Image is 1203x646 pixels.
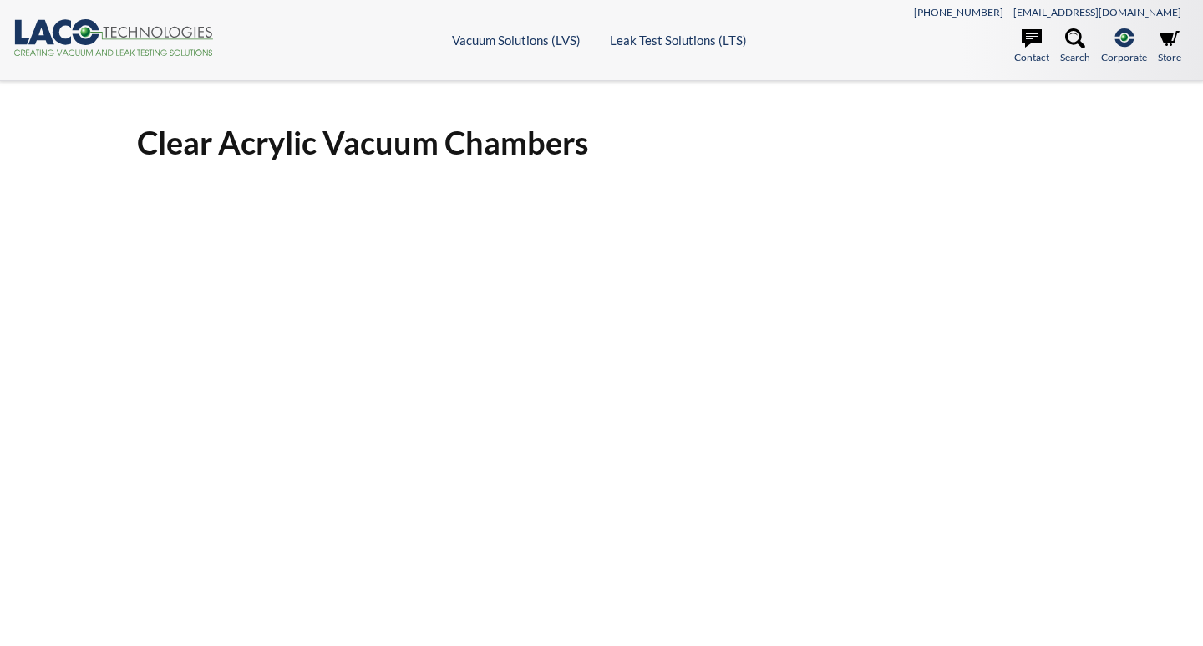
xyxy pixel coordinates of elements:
[1101,49,1147,65] span: Corporate
[1013,6,1181,18] a: [EMAIL_ADDRESS][DOMAIN_NAME]
[914,6,1003,18] a: [PHONE_NUMBER]
[1014,28,1049,65] a: Contact
[452,33,581,48] a: Vacuum Solutions (LVS)
[1060,28,1090,65] a: Search
[610,33,747,48] a: Leak Test Solutions (LTS)
[137,122,1066,163] h1: Clear Acrylic Vacuum Chambers
[1158,28,1181,65] a: Store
